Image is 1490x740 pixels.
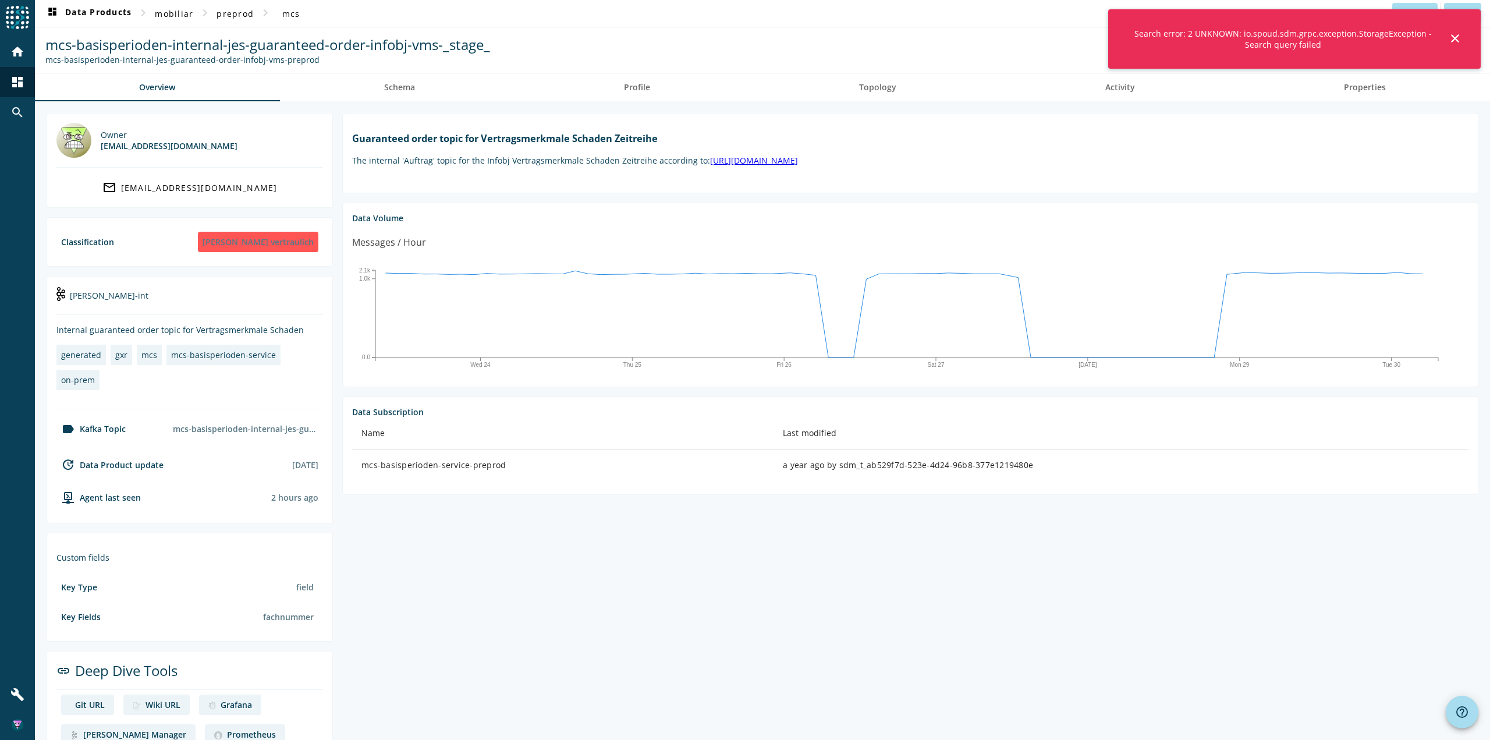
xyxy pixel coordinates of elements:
div: on-prem [61,374,95,385]
text: Mon 29 [1230,362,1250,368]
mat-icon: dashboard [45,6,59,20]
span: mcs-basisperioden-internal-jes-guaranteed-order-infobj-vms-_stage_ [45,35,490,54]
a: [URL][DOMAIN_NAME] [710,155,798,166]
mat-icon: chevron_right [136,6,150,20]
mat-icon: update [61,458,75,472]
span: mobiliar [155,8,193,19]
span: Data Products [45,6,132,20]
div: Git URL [75,699,105,710]
div: fachnummer [258,607,318,627]
div: mcs-basisperioden-service-preprod [361,459,764,471]
text: 0.0 [362,354,370,360]
span: preprod [217,8,254,19]
span: Properties [1344,83,1386,91]
mat-icon: search [10,105,24,119]
div: Agents typically reports every 15min to 1h [271,492,318,503]
a: deep dive imageWiki URL [123,695,190,715]
div: [PERSON_NAME] vertraulich [198,232,318,252]
div: Messages / Hour [352,235,426,250]
mat-icon: home [10,45,24,59]
div: [PERSON_NAME] Manager [83,729,186,740]
div: mcs-basisperioden-internal-jes-guaranteed-order-infobj-vms-preprod [168,419,323,439]
mat-icon: mail_outline [102,180,116,194]
div: Data Product update [56,458,164,472]
mat-icon: build [10,688,24,702]
img: deep dive image [70,731,79,739]
div: Data Subscription [352,406,1468,417]
div: Kafka Topic: mcs-basisperioden-internal-jes-guaranteed-order-infobj-vms-preprod [45,54,490,65]
text: 1.0k [359,275,371,282]
mat-icon: chevron_right [198,6,212,20]
div: mcs [141,349,157,360]
img: spoud-logo.svg [6,6,29,29]
div: generated [61,349,101,360]
div: Grafana [221,699,252,710]
mat-icon: close [1448,31,1462,45]
td: a year ago by sdm_t_ab529f7d-523e-4d24-96b8-377e1219480e [774,450,1468,480]
th: Name [352,417,774,450]
text: Fri 26 [776,362,792,368]
div: Kafka Topic [56,422,126,436]
div: [PERSON_NAME]-int [56,286,323,315]
mat-icon: help_outline [1455,705,1469,719]
div: field [292,577,318,597]
div: Classification [61,236,114,247]
div: agent-env-preprod [56,490,141,504]
div: Wiki URL [146,699,180,710]
h1: Guaranteed order topic for Vertragsmerkmale Schaden Zeitreihe [352,132,1468,145]
div: Search error: 2 UNKNOWN: io.spoud.sdm.grpc.exception.StorageException - Search query failed [1122,23,1443,55]
img: kafka-int [56,287,65,301]
span: Profile [624,83,650,91]
div: [EMAIL_ADDRESS][DOMAIN_NAME] [121,182,278,193]
text: Wed 24 [470,362,491,368]
a: deep dive imageGrafana [199,695,261,715]
div: [DATE] [292,459,318,470]
div: Key Fields [61,611,101,622]
div: mcs-basisperioden-service [171,349,276,360]
mat-icon: chevron_right [258,6,272,20]
text: Sat 27 [928,362,945,368]
text: Tue 30 [1382,362,1400,368]
button: mobiliar [150,3,198,24]
a: deep dive imageGit URL [61,695,114,715]
div: gxr [115,349,127,360]
img: deep dive image [133,702,141,710]
mat-icon: label [61,422,75,436]
div: Owner [101,129,237,140]
th: Last modified [774,417,1468,450]
div: Key Type [61,582,97,593]
span: mcs [282,8,300,19]
div: Prometheus [227,729,276,740]
span: Activity [1105,83,1135,91]
img: galaxyrangers@mobi.ch [56,123,91,158]
mat-icon: link [56,664,70,678]
img: 91ae036b40fd488947c334943b755b8a [12,719,23,731]
span: Overview [139,83,175,91]
button: preprod [212,3,258,24]
span: Schema [384,83,415,91]
text: 2.1k [359,267,371,274]
div: Internal guaranteed order topic for Vertragsmerkmale Schaden [56,324,323,335]
text: Thu 25 [623,362,642,368]
img: deep dive image [214,731,222,739]
div: Custom fields [56,552,323,563]
button: mcs [272,3,310,24]
span: Topology [859,83,896,91]
div: Deep Dive Tools [56,661,323,690]
text: [DATE] [1079,362,1097,368]
div: Data Volume [352,213,1468,224]
p: The internal 'Auftrag' topic for the Infobj Vertragsmerkmale Schaden Zeitreihe according to: [352,155,1468,166]
div: [EMAIL_ADDRESS][DOMAIN_NAME] [101,140,237,151]
mat-icon: dashboard [10,75,24,89]
button: Data Products [41,3,136,24]
a: [EMAIL_ADDRESS][DOMAIN_NAME] [56,177,323,198]
img: deep dive image [208,702,216,710]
